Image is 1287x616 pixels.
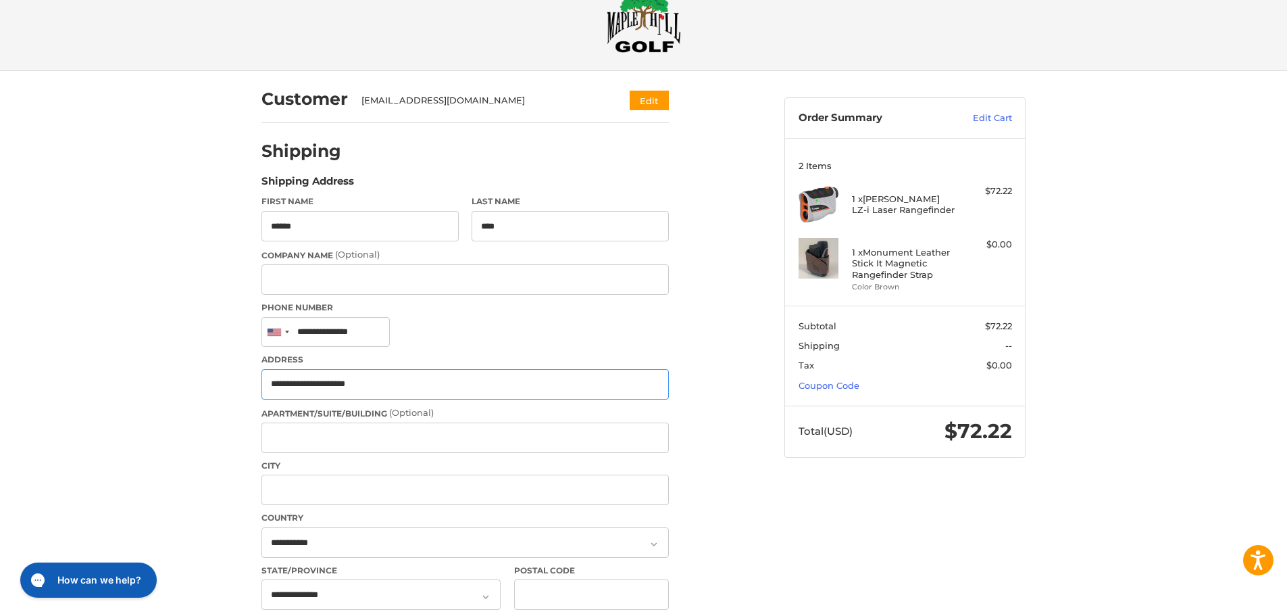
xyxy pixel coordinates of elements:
[959,238,1012,252] div: $0.00
[1005,340,1012,351] span: --
[261,248,669,262] label: Company Name
[261,195,459,208] label: First Name
[335,249,380,260] small: (Optional)
[261,354,669,366] label: Address
[261,565,501,577] label: State/Province
[261,89,348,110] h2: Customer
[959,185,1012,198] div: $72.22
[514,565,670,577] label: Postal Code
[472,195,669,208] label: Last Name
[944,419,1012,444] span: $72.22
[986,360,1012,371] span: $0.00
[261,141,341,162] h2: Shipping
[985,321,1012,331] span: $72.22
[389,407,434,418] small: (Optional)
[799,425,853,437] span: Total (USD)
[361,94,604,108] div: [EMAIL_ADDRESS][DOMAIN_NAME]
[799,321,836,331] span: Subtotal
[262,318,293,347] div: United States: +1
[852,281,955,293] li: Color Brown
[261,406,669,420] label: Apartment/Suite/Building
[799,160,1012,171] h3: 2 Items
[799,360,814,371] span: Tax
[944,112,1012,125] a: Edit Cart
[799,340,840,351] span: Shipping
[261,512,669,524] label: Country
[261,302,669,314] label: Phone Number
[799,112,944,125] h3: Order Summary
[799,380,859,391] a: Coupon Code
[14,558,161,602] iframe: Gorgias live chat messenger
[261,460,669,472] label: City
[852,247,955,280] h4: 1 x Monument Leather Stick It Magnetic Rangefinder Strap
[852,193,955,216] h4: 1 x [PERSON_NAME] LZ-i Laser Rangefinder
[630,91,669,110] button: Edit
[261,174,354,195] legend: Shipping Address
